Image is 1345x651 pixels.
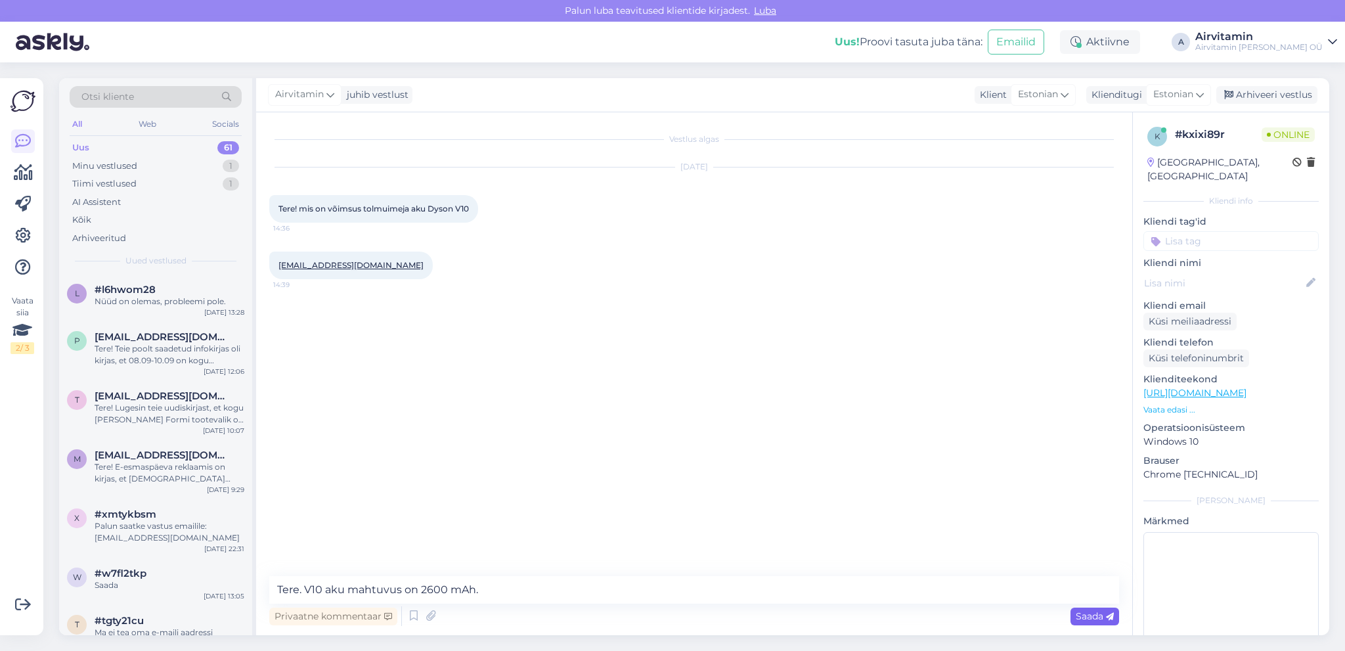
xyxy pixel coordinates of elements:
[204,367,244,376] div: [DATE] 12:06
[11,89,35,114] img: Askly Logo
[217,141,239,154] div: 61
[95,402,244,426] div: Tere! Lugesin teie uudiskirjast, et kogu [PERSON_NAME] Formi tootevalik on 20% soodsamalt alates ...
[223,160,239,173] div: 1
[1155,131,1160,141] span: k
[1018,87,1058,102] span: Estonian
[1262,127,1315,142] span: Online
[835,35,860,48] b: Uus!
[1060,30,1140,54] div: Aktiivne
[1076,610,1114,622] span: Saada
[204,307,244,317] div: [DATE] 13:28
[74,513,79,523] span: x
[269,133,1119,145] div: Vestlus algas
[1143,313,1237,330] div: Küsi meiliaadressi
[1216,86,1317,104] div: Arhiveeri vestlus
[975,88,1007,102] div: Klient
[223,177,239,191] div: 1
[988,30,1044,55] button: Emailid
[95,343,244,367] div: Tere! Teie poolt saadetud infokirjas oli kirjas, et 08.09-10.09 on kogu [PERSON_NAME] Formi toote...
[1143,256,1319,270] p: Kliendi nimi
[75,395,79,405] span: t
[72,160,137,173] div: Minu vestlused
[72,196,121,209] div: AI Assistent
[1086,88,1142,102] div: Klienditugi
[1144,276,1304,290] input: Lisa nimi
[72,232,126,245] div: Arhiveeritud
[136,116,159,133] div: Web
[95,615,144,627] span: #tgty21cu
[95,331,231,343] span: piret.kattai@gmail.com
[1175,127,1262,143] div: # kxixi89r
[1143,387,1246,399] a: [URL][DOMAIN_NAME]
[74,336,80,346] span: p
[269,576,1119,604] textarea: Tere. V10 aku mahtuvus on 2600 mAh.
[11,342,34,354] div: 2 / 3
[1143,435,1319,449] p: Windows 10
[269,608,397,625] div: Privaatne kommentaar
[203,426,244,436] div: [DATE] 10:07
[81,90,134,104] span: Otsi kliente
[75,619,79,629] span: t
[95,284,156,296] span: #l6hwom28
[1143,468,1319,482] p: Chrome [TECHNICAL_ID]
[278,204,469,213] span: Tere! mis on võimsus tolmuimeja aku Dyson V10
[95,449,231,461] span: merilin686@hotmail.com
[95,508,156,520] span: #xmtykbsm
[835,34,982,50] div: Proovi tasuta juba täna:
[1143,336,1319,349] p: Kliendi telefon
[125,255,187,267] span: Uued vestlused
[273,223,322,233] span: 14:36
[1143,372,1319,386] p: Klienditeekond
[207,485,244,495] div: [DATE] 9:29
[95,579,244,591] div: Saada
[1143,349,1249,367] div: Küsi telefoninumbrit
[1195,32,1337,53] a: AirvitaminAirvitamin [PERSON_NAME] OÜ
[278,260,424,270] a: [EMAIL_ADDRESS][DOMAIN_NAME]
[1143,514,1319,528] p: Märkmed
[72,141,89,154] div: Uus
[95,461,244,485] div: Tere! E-esmaspäeva reklaamis on kirjas, et [DEMOGRAPHIC_DATA] rakendub ka filtritele. Samas, [PER...
[95,520,244,544] div: Palun saatke vastus emailile: [EMAIL_ADDRESS][DOMAIN_NAME]
[1153,87,1193,102] span: Estonian
[1147,156,1292,183] div: [GEOGRAPHIC_DATA], [GEOGRAPHIC_DATA]
[204,544,244,554] div: [DATE] 22:31
[750,5,780,16] span: Luba
[204,591,244,601] div: [DATE] 13:05
[74,454,81,464] span: m
[11,295,34,354] div: Vaata siia
[70,116,85,133] div: All
[1143,404,1319,416] p: Vaata edasi ...
[1143,299,1319,313] p: Kliendi email
[1143,231,1319,251] input: Lisa tag
[1143,195,1319,207] div: Kliendi info
[342,88,408,102] div: juhib vestlust
[273,280,322,290] span: 14:39
[72,213,91,227] div: Kõik
[1195,32,1323,42] div: Airvitamin
[1172,33,1190,51] div: A
[1143,215,1319,229] p: Kliendi tag'id
[1143,454,1319,468] p: Brauser
[1143,495,1319,506] div: [PERSON_NAME]
[1195,42,1323,53] div: Airvitamin [PERSON_NAME] OÜ
[95,627,244,639] div: Ma ei tea oma e-maili aadressi
[75,288,79,298] span: l
[95,296,244,307] div: Nüüd on olemas, probleemi pole.
[269,161,1119,173] div: [DATE]
[1143,421,1319,435] p: Operatsioonisüsteem
[95,390,231,402] span: triin.nuut@gmail.com
[209,116,242,133] div: Socials
[275,87,324,102] span: Airvitamin
[95,568,146,579] span: #w7fl2tkp
[73,572,81,582] span: w
[72,177,137,191] div: Tiimi vestlused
